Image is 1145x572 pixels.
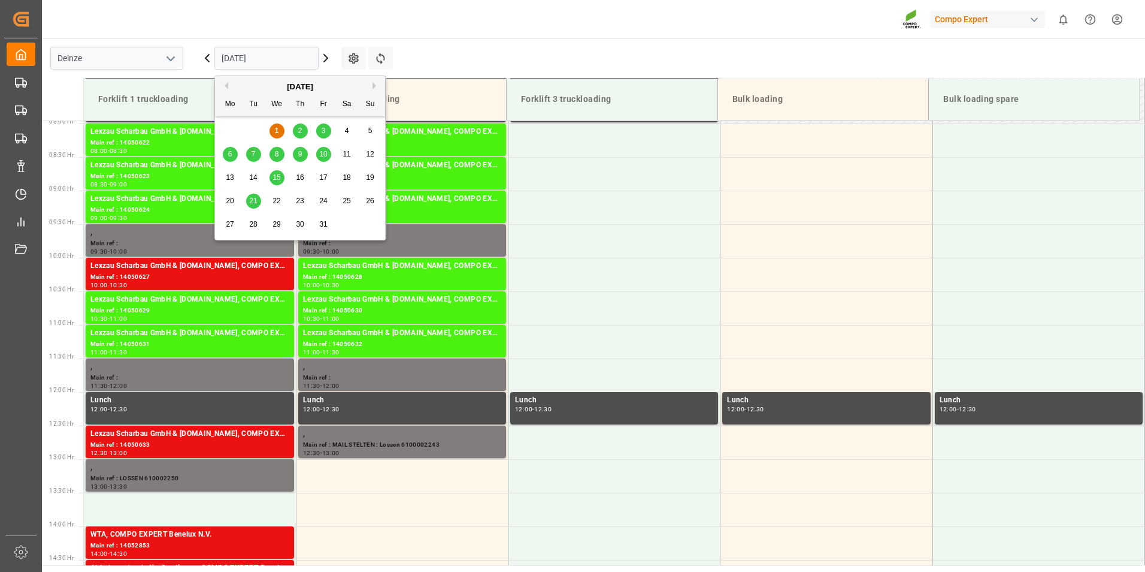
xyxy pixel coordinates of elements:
[303,450,320,456] div: 12:30
[90,450,108,456] div: 12:30
[246,147,261,162] div: Choose Tuesday, October 7th, 2025
[293,124,308,139] div: Choose Thursday, October 2nd, 2025
[303,260,501,272] div: Lexzau Scharbau GmbH & [DOMAIN_NAME], COMPO EXPERT Benelux N.V.
[226,220,234,228] span: 27
[90,193,289,205] div: Lexzau Scharbau GmbH & [DOMAIN_NAME], COMPO EXPERT Benelux N.V.
[303,171,501,182] div: Main ref : 14050626
[90,306,289,316] div: Main ref : 14050629
[246,194,261,209] div: Choose Tuesday, October 21st, 2025
[223,194,238,209] div: Choose Monday, October 20th, 2025
[293,217,308,232] div: Choose Thursday, October 30th, 2025
[322,127,326,135] span: 3
[322,383,340,389] div: 12:00
[90,215,108,221] div: 09:00
[303,440,501,450] div: Main ref : MAIL STELTEN : Lossen 6100002243
[1050,6,1077,33] button: show 0 new notifications
[90,551,108,556] div: 14:00
[303,383,320,389] div: 11:30
[316,194,331,209] div: Choose Friday, October 24th, 2025
[249,220,257,228] span: 28
[223,97,238,112] div: Mo
[110,383,127,389] div: 12:00
[108,383,110,389] div: -
[320,249,322,254] div: -
[930,8,1050,31] button: Compo Expert
[363,194,378,209] div: Choose Sunday, October 26th, 2025
[161,49,179,68] button: open menu
[959,407,976,412] div: 12:30
[90,159,289,171] div: Lexzau Scharbau GmbH & [DOMAIN_NAME], COMPO EXPERT Benelux N.V.
[303,306,501,316] div: Main ref : 14050630
[303,282,320,288] div: 10:00
[221,82,228,89] button: Previous Month
[90,440,289,450] div: Main ref : 14050633
[293,97,308,112] div: Th
[322,407,340,412] div: 12:30
[90,383,108,389] div: 11:30
[269,170,284,185] div: Choose Wednesday, October 15th, 2025
[49,219,74,225] span: 09:30 Hr
[228,150,232,158] span: 6
[515,395,713,407] div: Lunch
[90,294,289,306] div: Lexzau Scharbau GmbH & [DOMAIN_NAME], COMPO EXPERT Benelux N.V.
[108,215,110,221] div: -
[343,173,350,182] span: 18
[366,197,374,205] span: 26
[938,88,1130,110] div: Bulk loading spare
[303,294,501,306] div: Lexzau Scharbau GmbH & [DOMAIN_NAME], COMPO EXPERT Benelux N.V.
[320,282,322,288] div: -
[49,353,74,360] span: 11:30 Hr
[90,272,289,282] div: Main ref : 14050627
[108,484,110,489] div: -
[90,373,289,383] div: Main ref :
[110,249,127,254] div: 10:00
[275,150,279,158] span: 8
[363,97,378,112] div: Su
[215,81,385,93] div: [DATE]
[303,239,501,249] div: Main ref :
[296,220,304,228] span: 30
[49,420,74,427] span: 12:30 Hr
[322,350,340,355] div: 11:30
[316,147,331,162] div: Choose Friday, October 10th, 2025
[303,193,501,205] div: Lexzau Scharbau GmbH & [DOMAIN_NAME], COMPO EXPERT Benelux N.V.
[269,97,284,112] div: We
[363,170,378,185] div: Choose Sunday, October 19th, 2025
[303,428,501,440] div: ,
[269,124,284,139] div: Choose Wednesday, October 1st, 2025
[303,339,501,350] div: Main ref : 14050632
[293,194,308,209] div: Choose Thursday, October 23rd, 2025
[322,249,340,254] div: 10:00
[49,152,74,158] span: 08:30 Hr
[90,260,289,272] div: Lexzau Scharbau GmbH & [DOMAIN_NAME], COMPO EXPERT Benelux N.V.
[93,88,285,110] div: Forklift 1 truckloading
[49,320,74,326] span: 11:00 Hr
[108,282,110,288] div: -
[298,127,302,135] span: 2
[110,484,127,489] div: 13:30
[90,339,289,350] div: Main ref : 14050631
[49,521,74,528] span: 14:00 Hr
[320,450,322,456] div: -
[90,138,289,148] div: Main ref : 14050622
[110,407,127,412] div: 12:30
[319,173,327,182] span: 17
[108,249,110,254] div: -
[747,407,764,412] div: 12:30
[515,407,532,412] div: 12:00
[90,205,289,215] div: Main ref : 14050624
[303,407,320,412] div: 12:00
[90,327,289,339] div: Lexzau Scharbau GmbH & [DOMAIN_NAME], COMPO EXPERT Benelux N.V.
[249,173,257,182] span: 14
[516,88,708,110] div: Forklift 3 truckloading
[727,407,744,412] div: 12:00
[930,11,1045,28] div: Compo Expert
[108,450,110,456] div: -
[108,182,110,187] div: -
[303,395,501,407] div: Lunch
[363,124,378,139] div: Choose Sunday, October 5th, 2025
[319,220,327,228] span: 31
[49,555,74,561] span: 14:30 Hr
[49,252,74,259] span: 10:00 Hr
[303,138,501,148] div: Main ref : 14050621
